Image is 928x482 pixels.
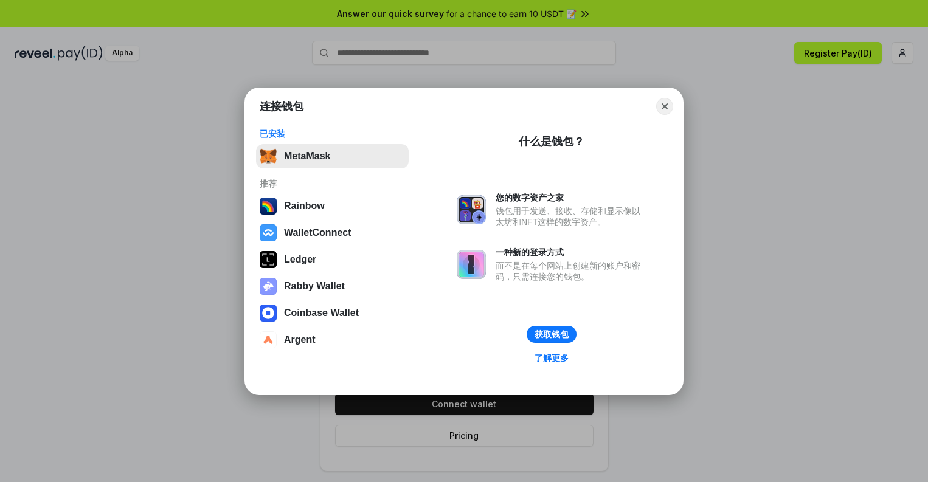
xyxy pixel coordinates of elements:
div: 什么是钱包？ [519,134,584,149]
button: Rainbow [256,194,409,218]
button: Coinbase Wallet [256,301,409,325]
div: MetaMask [284,151,330,162]
div: 而不是在每个网站上创建新的账户和密码，只需连接您的钱包。 [496,260,646,282]
img: svg+xml,%3Csvg%20width%3D%22120%22%20height%3D%22120%22%20viewBox%3D%220%200%20120%20120%22%20fil... [260,198,277,215]
div: 获取钱包 [535,329,569,340]
button: 获取钱包 [527,326,577,343]
button: Close [656,98,673,115]
div: 一种新的登录方式 [496,247,646,258]
img: svg+xml,%3Csvg%20width%3D%2228%22%20height%3D%2228%22%20viewBox%3D%220%200%2028%2028%22%20fill%3D... [260,305,277,322]
img: svg+xml,%3Csvg%20fill%3D%22none%22%20height%3D%2233%22%20viewBox%3D%220%200%2035%2033%22%20width%... [260,148,277,165]
button: WalletConnect [256,221,409,245]
div: Coinbase Wallet [284,308,359,318]
div: Ledger [284,254,316,265]
a: 了解更多 [527,350,576,366]
button: MetaMask [256,144,409,168]
img: svg+xml,%3Csvg%20width%3D%2228%22%20height%3D%2228%22%20viewBox%3D%220%200%2028%2028%22%20fill%3D... [260,331,277,348]
div: WalletConnect [284,227,351,238]
button: Ledger [256,247,409,272]
img: svg+xml,%3Csvg%20xmlns%3D%22http%3A%2F%2Fwww.w3.org%2F2000%2Fsvg%22%20fill%3D%22none%22%20viewBox... [457,250,486,279]
img: svg+xml,%3Csvg%20width%3D%2228%22%20height%3D%2228%22%20viewBox%3D%220%200%2028%2028%22%20fill%3D... [260,224,277,241]
button: Argent [256,328,409,352]
button: Rabby Wallet [256,274,409,298]
div: Rabby Wallet [284,281,345,292]
div: 已安装 [260,128,405,139]
img: svg+xml,%3Csvg%20xmlns%3D%22http%3A%2F%2Fwww.w3.org%2F2000%2Fsvg%22%20width%3D%2228%22%20height%3... [260,251,277,268]
img: svg+xml,%3Csvg%20xmlns%3D%22http%3A%2F%2Fwww.w3.org%2F2000%2Fsvg%22%20fill%3D%22none%22%20viewBox... [457,195,486,224]
div: 您的数字资产之家 [496,192,646,203]
div: 了解更多 [535,353,569,363]
div: Rainbow [284,201,325,212]
h1: 连接钱包 [260,99,303,114]
div: Argent [284,334,316,345]
div: 钱包用于发送、接收、存储和显示像以太坊和NFT这样的数字资产。 [496,205,646,227]
div: 推荐 [260,178,405,189]
img: svg+xml,%3Csvg%20xmlns%3D%22http%3A%2F%2Fwww.w3.org%2F2000%2Fsvg%22%20fill%3D%22none%22%20viewBox... [260,278,277,295]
